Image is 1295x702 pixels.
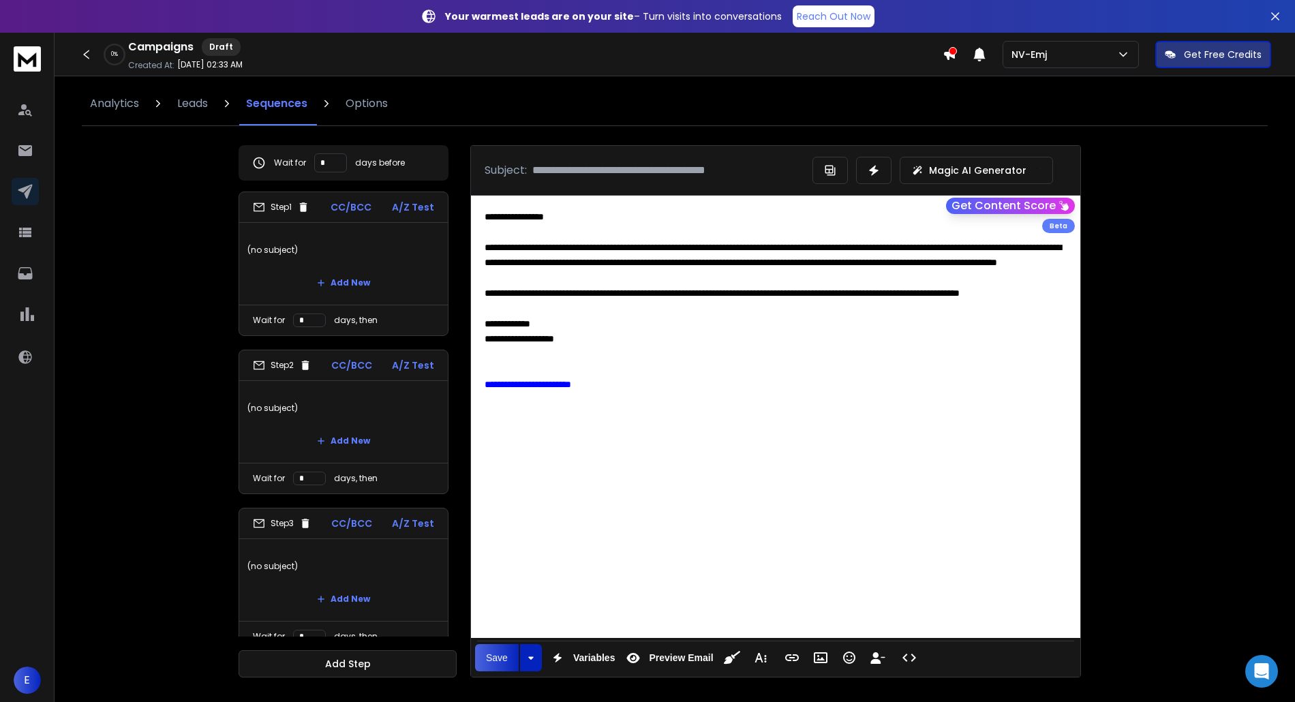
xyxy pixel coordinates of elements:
[253,517,311,530] div: Step 3
[331,200,371,214] p: CC/BCC
[355,157,405,168] p: days before
[865,644,891,671] button: Insert Unsubscribe Link
[253,473,285,484] p: Wait for
[253,359,311,371] div: Step 2
[1245,655,1278,688] div: Open Intercom Messenger
[246,95,307,112] p: Sequences
[128,39,194,55] h1: Campaigns
[620,644,716,671] button: Preview Email
[331,358,372,372] p: CC/BCC
[900,157,1053,184] button: Magic AI Generator
[247,231,440,269] p: (no subject)
[392,200,434,214] p: A/Z Test
[247,547,440,585] p: (no subject)
[253,315,285,326] p: Wait for
[177,95,208,112] p: Leads
[346,95,388,112] p: Options
[334,315,378,326] p: days, then
[247,389,440,427] p: (no subject)
[1042,219,1075,233] div: Beta
[334,631,378,642] p: days, then
[929,164,1026,177] p: Magic AI Generator
[14,667,41,694] button: E
[646,652,716,664] span: Preview Email
[748,644,774,671] button: More Text
[239,508,448,652] li: Step3CC/BCCA/Z Test(no subject)Add NewWait fordays, then
[570,652,618,664] span: Variables
[719,644,745,671] button: Clean HTML
[797,10,870,23] p: Reach Out Now
[239,350,448,494] li: Step2CC/BCCA/Z Test(no subject)Add NewWait fordays, then
[836,644,862,671] button: Emoticons
[14,46,41,72] img: logo
[1011,48,1052,61] p: NV-Emj
[334,473,378,484] p: days, then
[169,82,216,125] a: Leads
[128,60,174,71] p: Created At:
[253,631,285,642] p: Wait for
[306,427,381,455] button: Add New
[90,95,139,112] p: Analytics
[779,644,805,671] button: Insert Link (Ctrl+K)
[445,10,634,23] strong: Your warmest leads are on your site
[331,517,372,530] p: CC/BCC
[1184,48,1262,61] p: Get Free Credits
[82,82,147,125] a: Analytics
[1155,41,1271,68] button: Get Free Credits
[202,38,241,56] div: Draft
[793,5,874,27] a: Reach Out Now
[111,50,118,59] p: 0 %
[445,10,782,23] p: – Turn visits into conversations
[238,82,316,125] a: Sequences
[239,192,448,336] li: Step1CC/BCCA/Z Test(no subject)Add NewWait fordays, then
[274,157,306,168] p: Wait for
[392,358,434,372] p: A/Z Test
[485,162,527,179] p: Subject:
[177,59,243,70] p: [DATE] 02:33 AM
[475,644,519,671] button: Save
[896,644,922,671] button: Code View
[337,82,396,125] a: Options
[946,198,1075,214] button: Get Content Score
[306,269,381,296] button: Add New
[808,644,834,671] button: Insert Image (Ctrl+P)
[239,650,457,677] button: Add Step
[306,585,381,613] button: Add New
[392,517,434,530] p: A/Z Test
[253,201,309,213] div: Step 1
[545,644,618,671] button: Variables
